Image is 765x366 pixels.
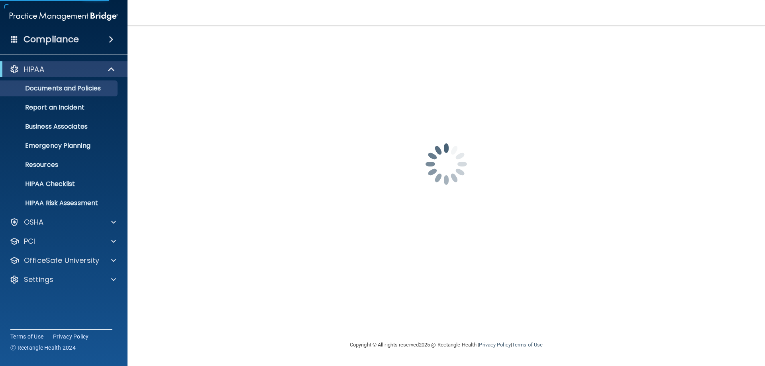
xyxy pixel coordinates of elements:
[5,161,114,169] p: Resources
[512,342,543,348] a: Terms of Use
[10,217,116,227] a: OSHA
[10,256,116,265] a: OfficeSafe University
[10,333,43,341] a: Terms of Use
[479,342,510,348] a: Privacy Policy
[10,8,118,24] img: PMB logo
[5,180,114,188] p: HIPAA Checklist
[10,275,116,284] a: Settings
[406,124,486,204] img: spinner.e123f6fc.gif
[24,65,44,74] p: HIPAA
[24,275,53,284] p: Settings
[5,84,114,92] p: Documents and Policies
[5,199,114,207] p: HIPAA Risk Assessment
[10,237,116,246] a: PCI
[10,65,116,74] a: HIPAA
[24,256,99,265] p: OfficeSafe University
[24,34,79,45] h4: Compliance
[10,344,76,352] span: Ⓒ Rectangle Health 2024
[5,142,114,150] p: Emergency Planning
[301,332,592,358] div: Copyright © All rights reserved 2025 @ Rectangle Health | |
[5,123,114,131] p: Business Associates
[5,104,114,112] p: Report an Incident
[24,237,35,246] p: PCI
[53,333,89,341] a: Privacy Policy
[24,217,44,227] p: OSHA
